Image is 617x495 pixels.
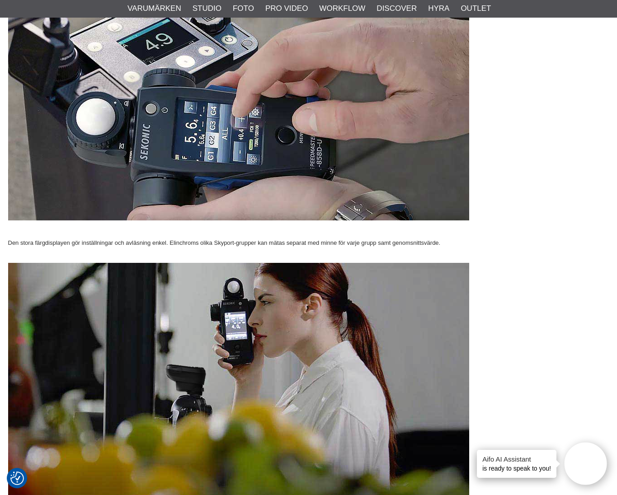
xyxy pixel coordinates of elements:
a: Outlet [461,3,491,14]
img: Revisit consent button [10,472,24,485]
a: Hyra [428,3,449,14]
a: Workflow [319,3,365,14]
a: Discover [377,3,417,14]
a: Pro Video [265,3,308,14]
a: Foto [233,3,254,14]
div: is ready to speak to you! [477,450,556,478]
p: Den stora färgdisplayen gör inställningar och avläsning enkel. Elinchroms olika Skyport-grupper k... [8,238,609,248]
button: Samtyckesinställningar [10,470,24,486]
a: Studio [193,3,221,14]
h4: Aifo AI Assistant [482,454,551,464]
a: Varumärken [127,3,181,14]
